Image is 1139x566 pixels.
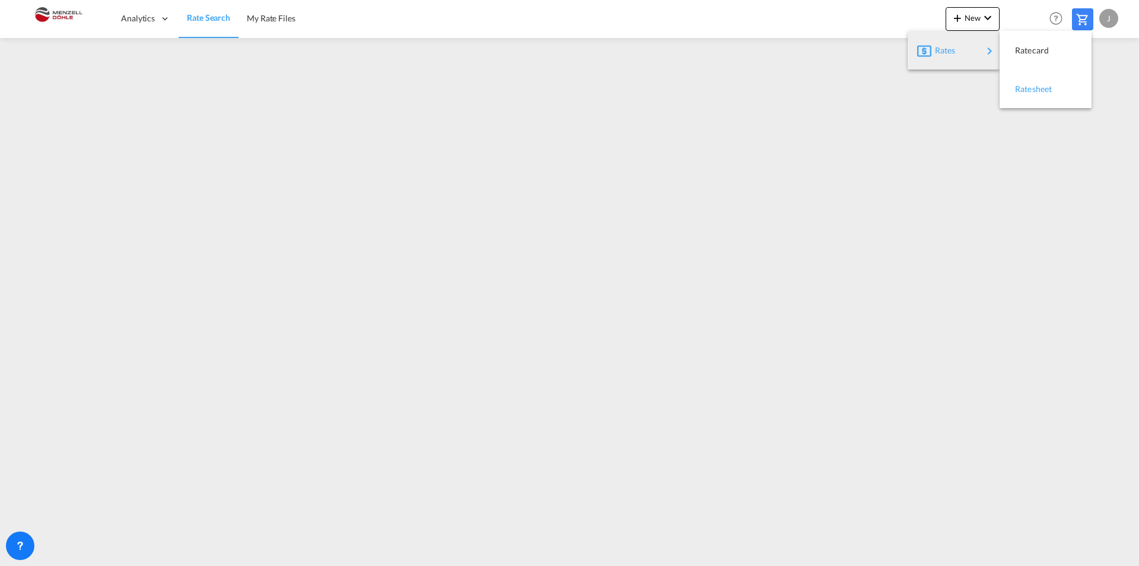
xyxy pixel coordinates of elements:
span: Rates [935,39,949,62]
span: Ratesheet [1015,77,1028,101]
div: Ratesheet [1009,74,1082,104]
md-icon: icon-chevron-right [982,44,997,58]
div: Ratecard [1009,36,1082,65]
span: Ratecard [1015,39,1028,62]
